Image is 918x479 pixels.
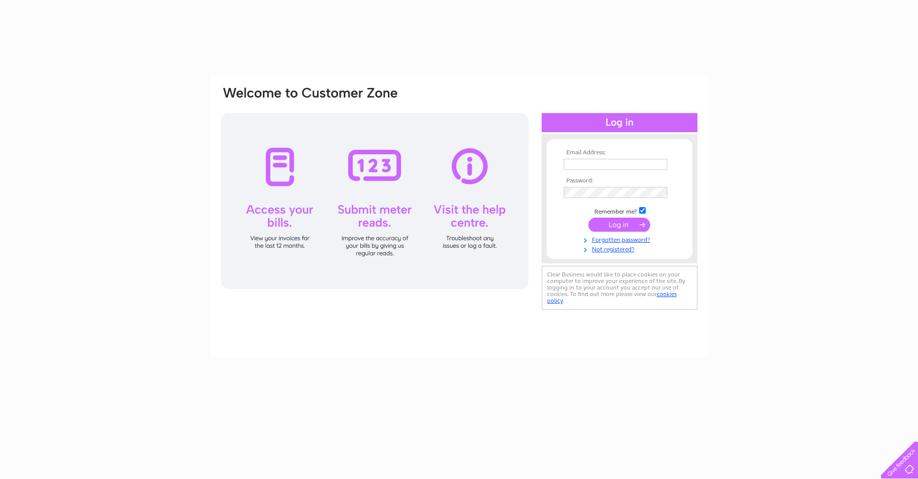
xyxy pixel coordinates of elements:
[561,206,678,216] td: Remember me?
[547,291,677,304] a: cookies policy
[564,234,678,244] a: Forgotten password?
[542,266,697,310] div: Clear Business would like to place cookies on your computer to improve your experience of the sit...
[561,149,678,156] th: Email Address:
[561,177,678,184] th: Password:
[564,244,678,253] a: Not registered?
[588,218,650,232] input: Submit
